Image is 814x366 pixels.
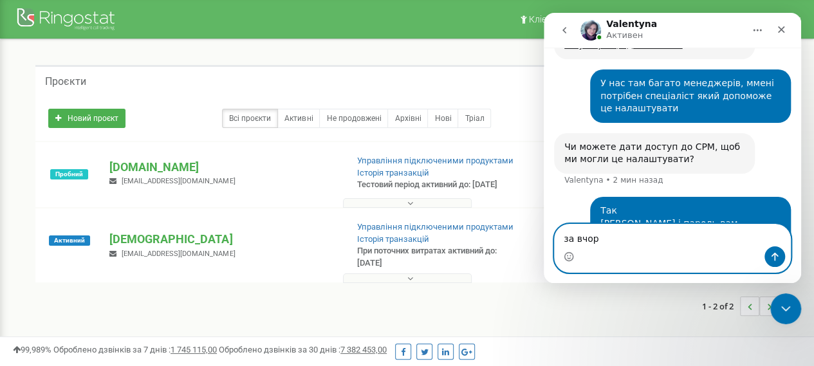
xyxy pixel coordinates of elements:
span: 1 - 2 of 2 [702,297,740,316]
span: Активний [49,235,90,246]
a: Нові [427,109,458,128]
span: [EMAIL_ADDRESS][DOMAIN_NAME] [122,250,235,258]
span: 99,989% [13,345,51,354]
a: Управління підключеними продуктами [357,222,513,232]
a: Історія транзакцій [357,168,429,178]
span: Клієнти [529,14,562,24]
u: 1 745 115,00 [171,345,217,354]
iframe: Intercom live chat [544,13,801,283]
a: Управління підключеними продуктами [357,156,513,165]
a: Всі проєкти [222,109,278,128]
a: Архівні [387,109,428,128]
iframe: Intercom live chat [770,293,801,324]
h5: Проєкти [45,76,86,87]
span: Пробний [50,169,88,179]
a: Новий проєкт [48,109,125,128]
a: Історія транзакцій [357,234,429,244]
a: Тріал [458,109,491,128]
p: При поточних витратах активний до: [DATE] [357,245,522,269]
img: Ringostat Logo [16,5,119,35]
a: Активні [277,109,320,128]
span: Оброблено дзвінків за 7 днів : [53,345,217,354]
a: Не продовжені [319,109,388,128]
p: Тестовий період активний до: [DATE] [357,179,522,191]
p: [DEMOGRAPHIC_DATA] [109,231,336,248]
span: Оброблено дзвінків за 30 днів : [219,345,387,354]
span: [EMAIL_ADDRESS][DOMAIN_NAME] [122,177,235,185]
p: [DOMAIN_NAME] [109,159,336,176]
u: 7 382 453,00 [340,345,387,354]
nav: ... [702,284,779,329]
